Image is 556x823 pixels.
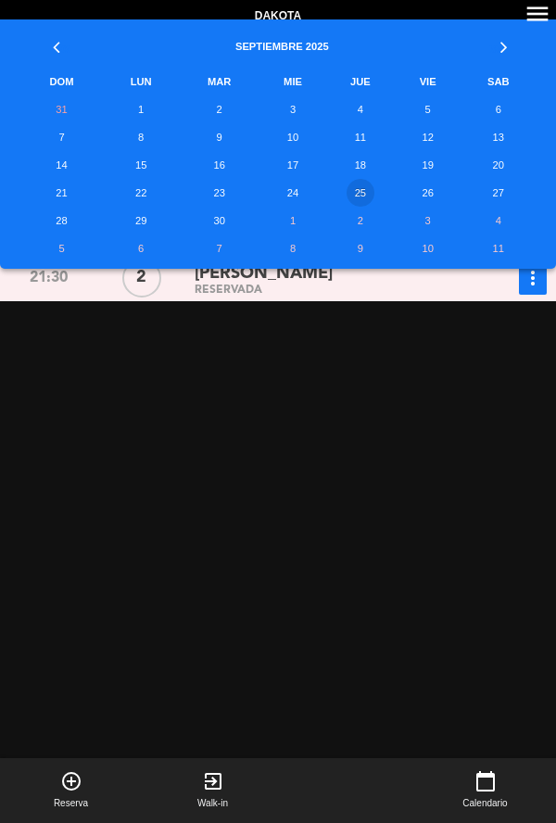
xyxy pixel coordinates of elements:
td: 6 [104,234,178,262]
div: 2 [122,259,161,298]
td: 18 [325,151,396,179]
td: 9 [325,234,396,262]
i: more_vert [522,267,544,289]
span: Walk-in [197,796,228,811]
td: 4 [461,207,537,234]
span: Reserva [54,796,88,811]
th: MIE [260,68,325,95]
td: 3 [260,95,325,123]
td: 8 [104,123,178,151]
th: DOM [19,68,104,95]
td: 2 [325,207,396,234]
td: 27 [461,179,537,207]
span: Dakota [255,7,301,26]
td: 4 [325,95,396,123]
td: 17 [260,151,325,179]
td: 10 [396,234,461,262]
td: 11 [461,234,537,262]
td: 14 [19,151,104,179]
th: » [461,19,537,68]
td: 21 [19,179,104,207]
td: 31 [19,95,104,123]
td: 12 [396,123,461,151]
td: 30 [178,207,260,234]
td: 5 [19,234,104,262]
td: 5 [396,95,461,123]
th: JUE [325,68,396,95]
th: SAB [461,68,537,95]
i: exit_to_app [202,770,224,792]
td: 10 [260,123,325,151]
th: VIE [396,68,461,95]
td: 20 [461,151,537,179]
i: add_circle_outline [60,770,82,792]
td: 15 [104,151,178,179]
span: Calendario [462,796,507,811]
td: 9 [178,123,260,151]
td: 8 [260,234,325,262]
td: 25 [325,179,396,207]
th: LUN [104,68,178,95]
button: exit_to_appWalk-in [142,758,284,823]
td: 6 [461,95,537,123]
td: 1 [260,207,325,234]
i: calendar_today [474,770,497,792]
td: 7 [19,123,104,151]
td: 26 [396,179,461,207]
td: 3 [396,207,461,234]
div: RESERVADA [195,286,461,295]
td: 13 [461,123,537,151]
div: 21:30 [2,261,95,295]
td: 1 [104,95,178,123]
td: 19 [396,151,461,179]
button: more_vert [519,261,547,295]
td: 22 [104,179,178,207]
td: 28 [19,207,104,234]
span: [PERSON_NAME] [195,260,333,287]
button: calendar_todayCalendario [414,758,556,823]
td: 16 [178,151,260,179]
td: 7 [178,234,260,262]
th: « [19,19,104,68]
th: Septiembre 2025 [104,19,461,68]
th: MAR [178,68,260,95]
td: 11 [325,123,396,151]
td: 23 [178,179,260,207]
td: 29 [104,207,178,234]
td: 2 [178,95,260,123]
td: 24 [260,179,325,207]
